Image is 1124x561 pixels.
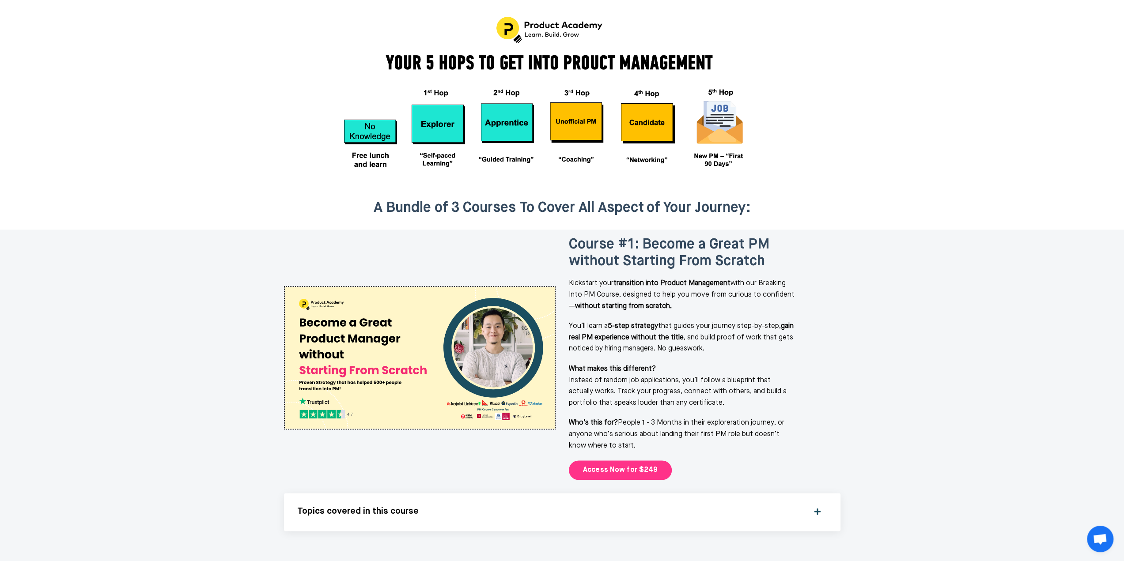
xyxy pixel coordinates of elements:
span: Course #1: Become a Great PM without Starting From Scratch [569,237,770,268]
strong: Who's this for? [569,419,618,426]
strong: without starting from scratch. [575,303,672,310]
a: Access Now for $249 [569,460,672,480]
strong: transition into Product Management [613,280,730,287]
strong: What makes this different? [569,365,656,373]
h5: Topics covered in this course [297,506,804,517]
p: Kickstart your with our Breaking Into PM Course, designed to help you move from curious to confid... [569,278,796,312]
p: People 1 - 3 Months in their exploreration journey, or anyone who’s serious about landing their f... [569,418,796,452]
p: You’ll learn a that guides your journey step-by-step, , and build proof of work that gets noticed... [569,321,796,355]
strong: gain real PM experience without the title [569,323,794,341]
a: Open chat [1087,526,1113,552]
strong: A Bundle of 3 Courses To Cover All Aspect of Your Journey: [374,201,751,215]
p: Instead of random job applications, you’ll follow a blueprint that actually works. Track your pro... [569,364,796,409]
strong: 5-step strategy [608,323,658,330]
